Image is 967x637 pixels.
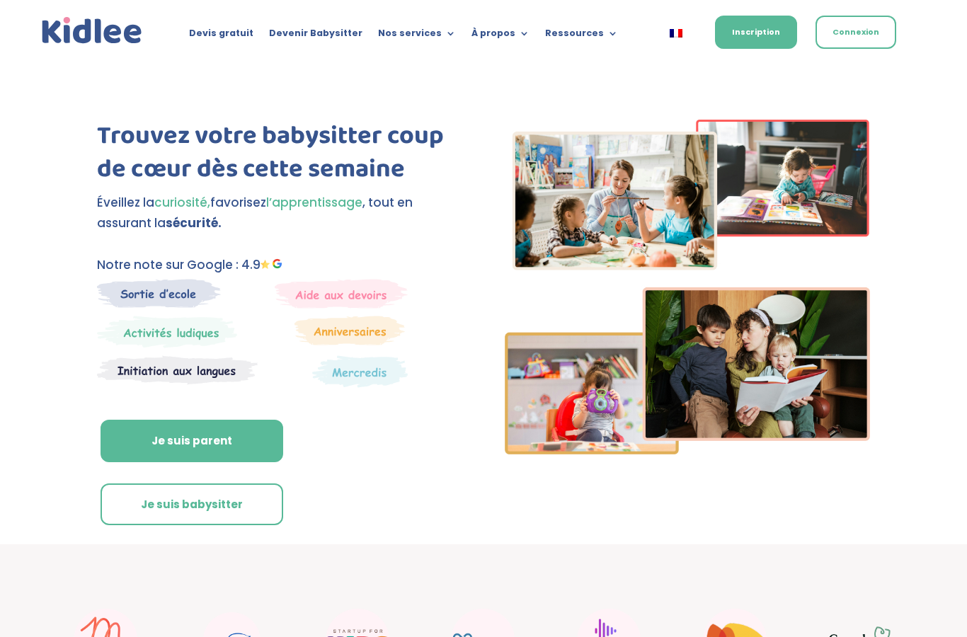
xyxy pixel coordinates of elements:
span: l’apprentissage [266,194,362,211]
span: curiosité, [154,194,210,211]
img: Anniversaire [294,316,405,345]
a: Kidlee Logo [39,14,146,47]
img: logo_kidlee_bleu [39,14,146,47]
strong: sécurité. [166,214,222,231]
p: Éveillez la favorisez , tout en assurant la [97,193,462,234]
a: Devenir Babysitter [269,28,362,44]
img: Thematique [312,355,408,388]
img: Français [670,29,682,38]
a: Connexion [816,16,896,49]
a: Inscription [715,16,797,49]
a: À propos [471,28,530,44]
a: Je suis babysitter [101,483,283,526]
h1: Trouvez votre babysitter coup de cœur dès cette semaine [97,120,462,193]
a: Ressources [545,28,618,44]
img: Sortie decole [97,279,221,308]
img: Atelier thematique [97,355,258,385]
a: Je suis parent [101,420,283,462]
a: Nos services [378,28,456,44]
p: Notre note sur Google : 4.9 [97,255,462,275]
img: Imgs-2 [505,120,870,454]
a: Devis gratuit [189,28,253,44]
img: weekends [275,279,408,309]
img: Mercredi [97,316,237,348]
